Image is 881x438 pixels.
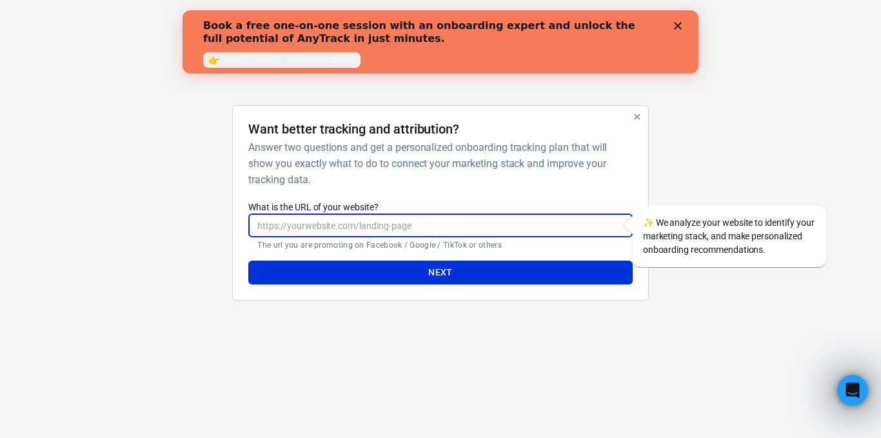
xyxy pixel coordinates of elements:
[248,214,632,237] input: https://yourwebsite.com/landing-page
[248,201,632,214] label: What is the URL of your website?
[183,10,698,74] iframe: Intercom live chat banner
[248,139,627,188] h6: Answer two questions and get a personalized onboarding tracking plan that will show you exactly w...
[248,121,459,137] h4: Want better tracking and attribution?
[633,206,826,267] div: We analyze your website to identify your marketing stack, and make personalized onboarding recomm...
[257,240,623,250] p: The url you are promoting on Facebook / Google / TikTok or others
[491,12,504,19] div: Close
[118,21,763,43] div: AnyTrack
[643,217,654,228] span: sparkles
[837,375,868,406] iframe: Intercom live chat
[248,261,632,284] button: Next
